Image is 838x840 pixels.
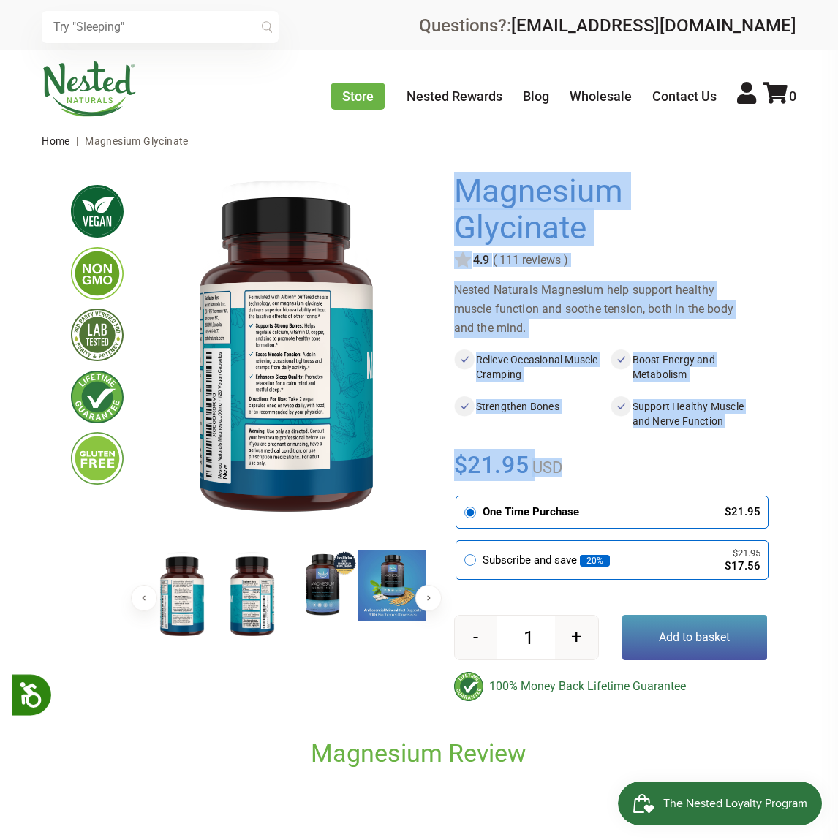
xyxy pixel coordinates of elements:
[511,15,796,36] a: [EMAIL_ADDRESS][DOMAIN_NAME]
[472,254,489,267] span: 4.9
[147,173,426,535] img: Magnesium Glycinate
[419,17,796,34] div: Questions?:
[611,396,767,431] li: Support Healthy Muscle and Nerve Function
[71,185,124,238] img: vegan
[71,432,124,485] img: glutenfree
[147,550,217,642] img: Magnesium Glycinate
[789,88,796,104] span: 0
[71,371,124,423] img: lifetimeguarantee
[763,88,796,104] a: 0
[131,585,157,611] button: Previous
[611,349,767,385] li: Boost Energy and Metabolism
[570,88,632,104] a: Wholesale
[217,550,287,642] img: Magnesium Glycinate
[331,83,385,110] a: Store
[454,251,472,269] img: star.svg
[85,135,189,147] span: Magnesium Glycinate
[455,616,498,659] button: -
[42,126,796,156] nav: breadcrumbs
[72,135,82,147] span: |
[652,88,717,104] a: Contact Us
[90,738,748,769] h2: Magnesium Review
[415,585,442,611] button: Next
[523,88,549,104] a: Blog
[454,396,611,431] li: Strengthen Bones
[358,550,428,621] img: Magnesium Glycinate
[287,550,358,621] img: Magnesium Glycinate
[407,88,502,104] a: Nested Rewards
[529,458,562,477] span: USD
[42,135,70,147] a: Home
[489,254,568,267] span: ( 111 reviews )
[42,11,279,43] input: Try "Sleeping"
[555,616,598,659] button: +
[454,672,767,701] div: 100% Money Back Lifetime Guarantee
[618,782,823,825] iframe: Button to open loyalty program pop-up
[454,173,760,246] h1: Magnesium Glycinate
[622,615,767,660] button: Add to basket
[71,247,124,300] img: gmofree
[454,281,767,338] div: Nested Naturals Magnesium help support healthy muscle function and soothe tension, both in the bo...
[454,672,483,701] img: badge-lifetimeguarantee-color.svg
[71,309,124,361] img: thirdpartytested
[42,61,137,117] img: Nested Naturals
[454,449,529,481] span: $21.95
[454,349,611,385] li: Relieve Occasional Muscle Cramping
